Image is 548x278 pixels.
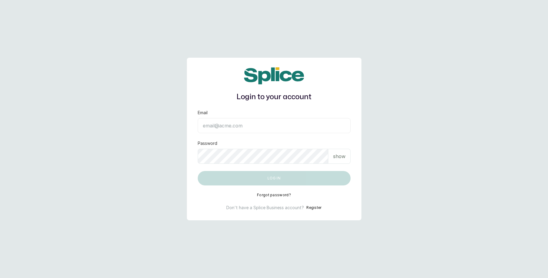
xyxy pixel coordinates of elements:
[226,205,304,211] p: Don't have a Splice Business account?
[257,193,291,197] button: Forgot password?
[198,110,208,116] label: Email
[198,92,351,102] h1: Login to your account
[198,140,217,146] label: Password
[306,205,321,211] button: Register
[198,118,351,133] input: email@acme.com
[333,153,345,160] p: show
[198,171,351,185] button: Log in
